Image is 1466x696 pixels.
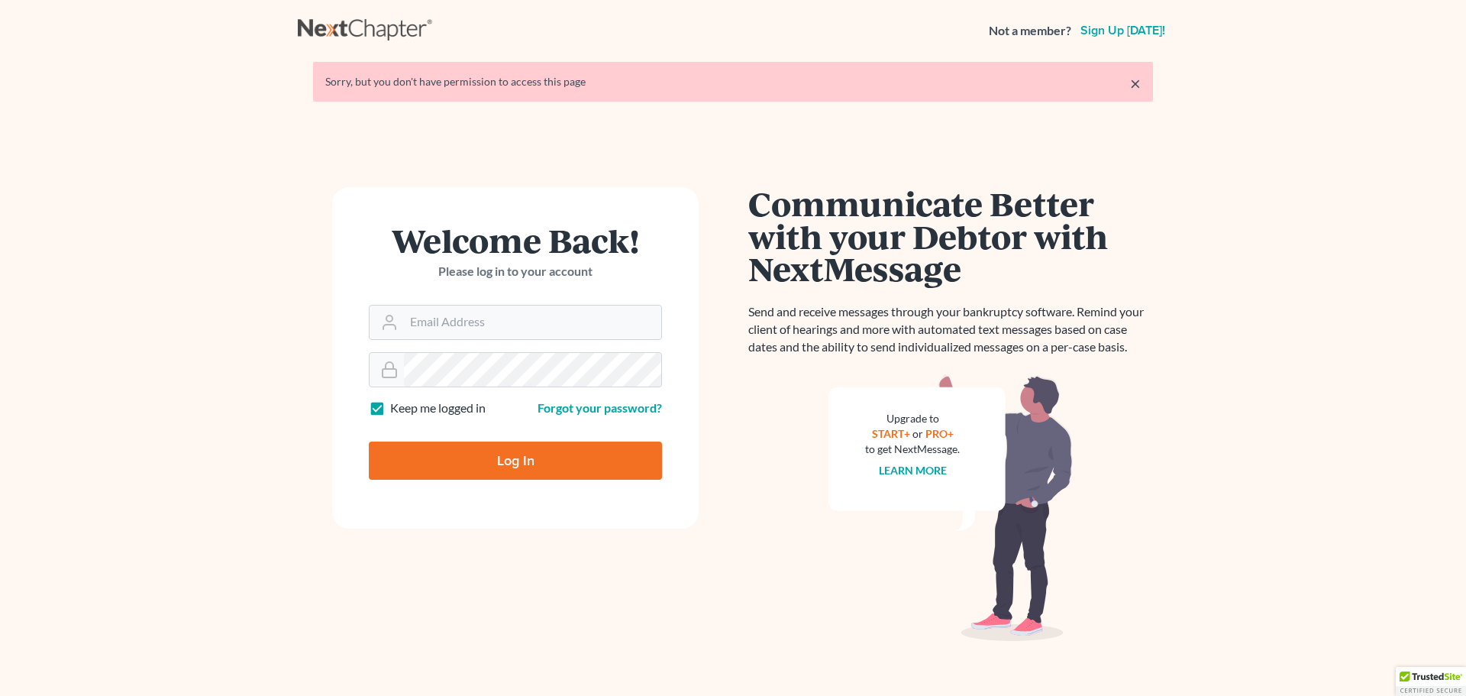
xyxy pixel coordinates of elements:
input: Log In [369,442,662,480]
div: Upgrade to [865,411,960,426]
div: TrustedSite Certified [1396,667,1466,696]
a: Learn more [879,464,947,477]
a: PRO+ [925,427,954,440]
strong: Not a member? [989,22,1071,40]
p: Please log in to your account [369,263,662,280]
p: Send and receive messages through your bankruptcy software. Remind your client of hearings and mo... [748,303,1153,356]
div: Sorry, but you don't have permission to access this page [325,74,1141,89]
input: Email Address [404,306,661,339]
a: Sign up [DATE]! [1077,24,1168,37]
img: nextmessage_bg-59042aed3d76b12b5cd301f8e5b87938c9018125f34e5fa2b7a6b67550977c72.svg [828,374,1073,642]
a: START+ [872,427,910,440]
h1: Communicate Better with your Debtor with NextMessage [748,187,1153,285]
span: or [912,427,923,440]
div: to get NextMessage. [865,442,960,457]
a: Forgot your password? [538,400,662,415]
h1: Welcome Back! [369,224,662,257]
a: × [1130,74,1141,92]
label: Keep me logged in [390,400,486,417]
